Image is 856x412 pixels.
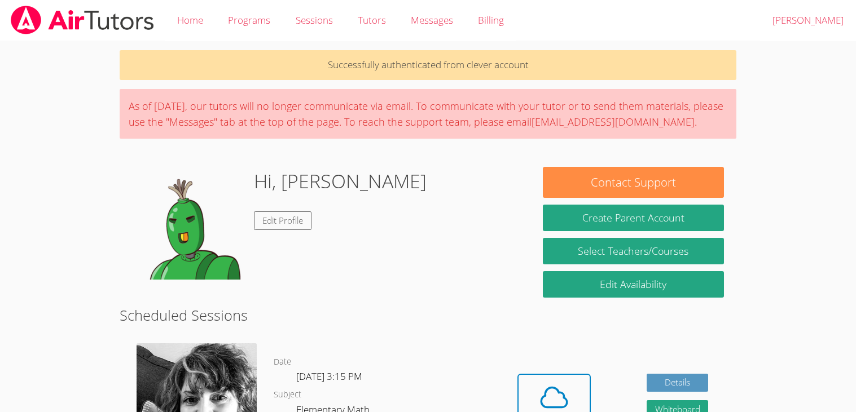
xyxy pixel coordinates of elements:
img: airtutors_banner-c4298cdbf04f3fff15de1276eac7730deb9818008684d7c2e4769d2f7ddbe033.png [10,6,155,34]
button: Contact Support [543,167,723,198]
dt: Subject [274,388,301,402]
h2: Scheduled Sessions [120,304,736,326]
a: Details [647,374,709,392]
dt: Date [274,355,291,369]
a: Select Teachers/Courses [543,238,723,264]
h1: Hi, [PERSON_NAME] [254,167,427,196]
span: [DATE] 3:15 PM [296,370,362,383]
p: Successfully authenticated from clever account [120,50,736,80]
a: Edit Availability [543,271,723,298]
button: Create Parent Account [543,205,723,231]
span: Messages [411,14,453,26]
img: default.png [132,167,245,280]
div: As of [DATE], our tutors will no longer communicate via email. To communicate with your tutor or ... [120,89,736,139]
a: Edit Profile [254,211,311,230]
